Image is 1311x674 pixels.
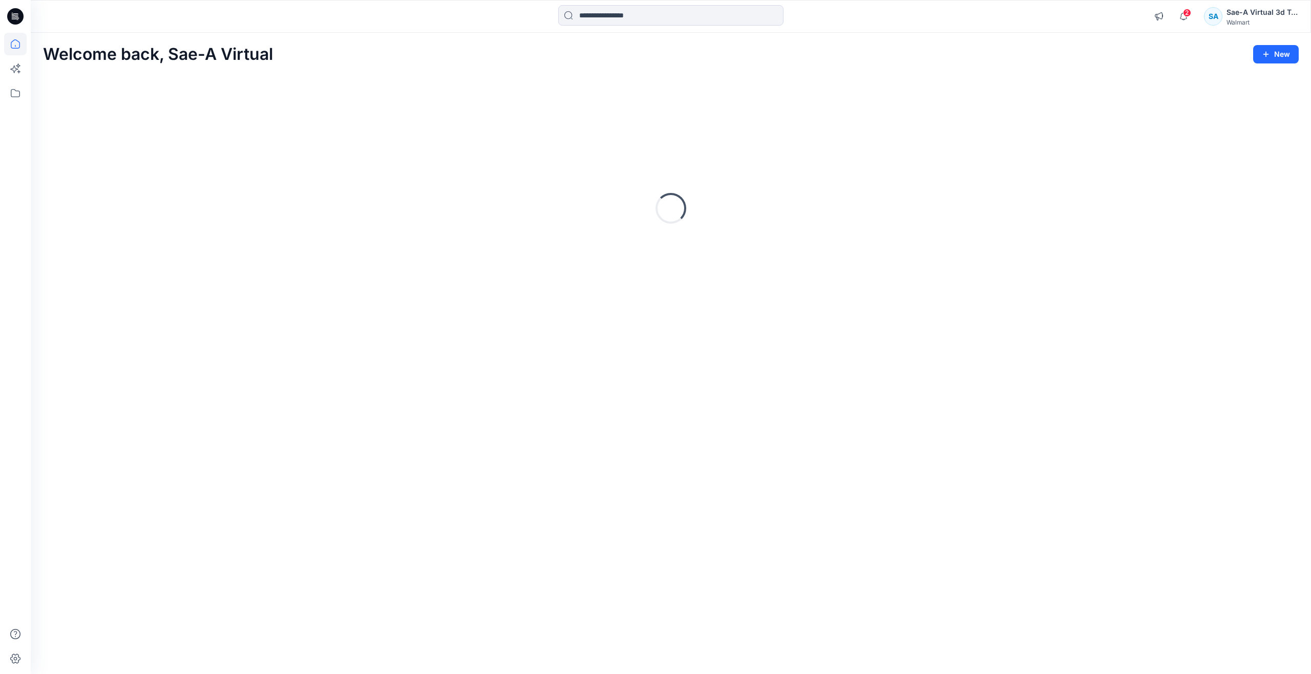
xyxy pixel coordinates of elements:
div: SA [1204,7,1222,26]
div: Walmart [1227,18,1298,26]
div: Sae-A Virtual 3d Team [1227,6,1298,18]
button: New [1253,45,1299,63]
span: 2 [1183,9,1191,17]
h2: Welcome back, Sae-A Virtual [43,45,273,64]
